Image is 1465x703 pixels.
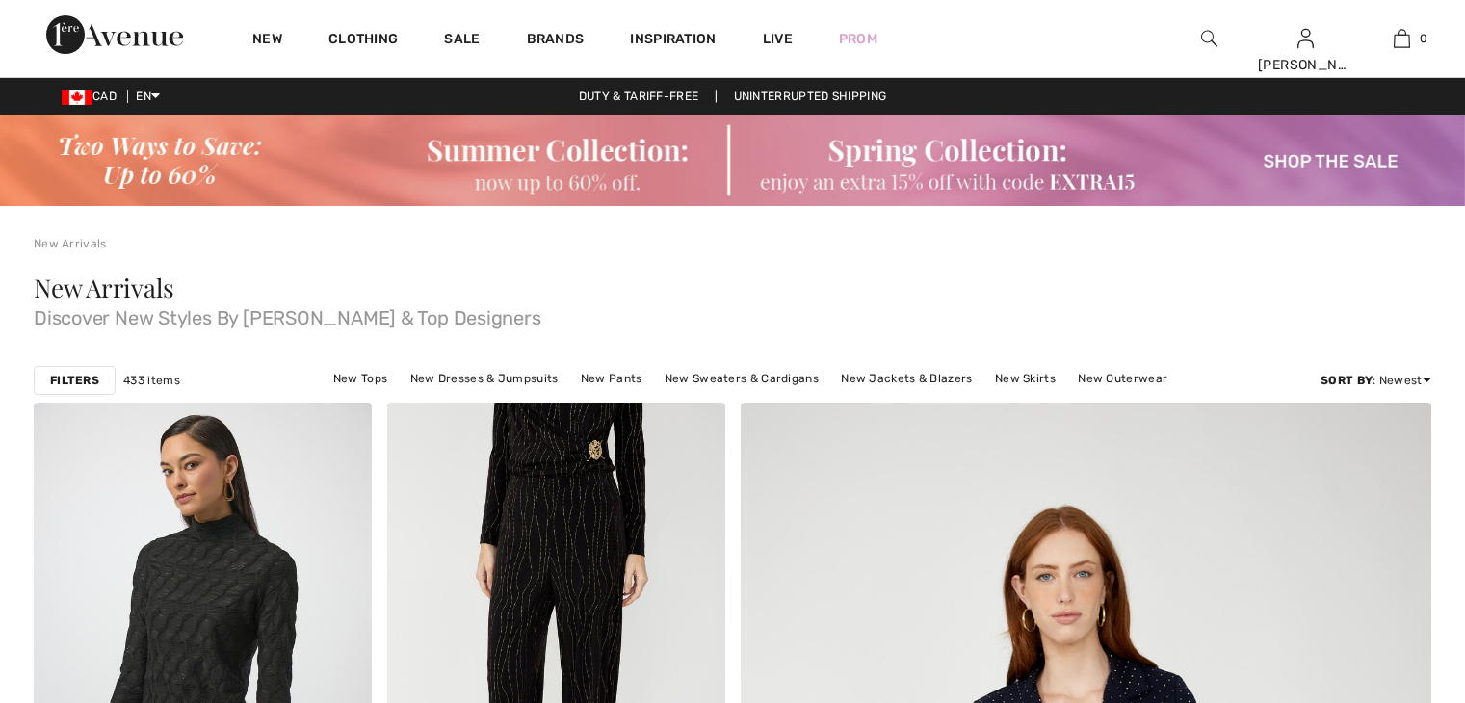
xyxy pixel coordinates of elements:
a: Live [763,29,793,49]
a: New Jackets & Blazers [831,366,981,391]
strong: Filters [50,372,99,389]
strong: Sort By [1321,374,1373,387]
span: 0 [1420,30,1427,47]
img: Canadian Dollar [62,90,92,105]
a: Sign In [1297,29,1314,47]
a: Clothing [328,31,398,51]
a: Sale [444,31,480,51]
img: My Info [1297,27,1314,50]
span: Inspiration [630,31,716,51]
div: : Newest [1321,372,1431,389]
a: Brands [527,31,585,51]
img: 1ère Avenue [46,15,183,54]
span: 433 items [123,372,180,389]
a: New Arrivals [34,237,107,250]
a: New Sweaters & Cardigans [655,366,828,391]
span: New Arrivals [34,271,173,304]
a: New Dresses & Jumpsuits [401,366,568,391]
a: New Tops [324,366,397,391]
a: New [252,31,282,51]
a: 0 [1354,27,1449,50]
a: New Pants [571,366,652,391]
img: My Bag [1394,27,1410,50]
a: New Outerwear [1068,366,1177,391]
div: [PERSON_NAME] [1258,55,1352,75]
span: EN [136,90,160,103]
a: Prom [839,29,877,49]
span: Discover New Styles By [PERSON_NAME] & Top Designers [34,300,1431,327]
a: New Skirts [985,366,1065,391]
span: CAD [62,90,124,103]
img: search the website [1201,27,1217,50]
